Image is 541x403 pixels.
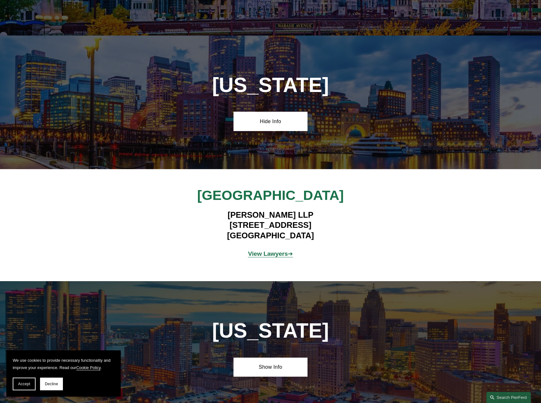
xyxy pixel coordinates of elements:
h1: [US_STATE] [196,319,345,342]
h1: [US_STATE] [178,74,363,97]
span: Accept [18,382,30,386]
section: Cookie banner [6,350,121,397]
strong: View Lawyers [248,250,288,257]
span: [GEOGRAPHIC_DATA] [197,188,344,203]
span: Decline [45,382,58,386]
span: ➔ [248,250,293,257]
a: View Lawyers➔ [248,250,293,257]
button: Decline [40,378,63,390]
a: Cookie Policy [76,365,101,370]
button: Accept [13,378,36,390]
p: We use cookies to provide necessary functionality and improve your experience. Read our . [13,357,114,371]
a: Search this site [486,392,531,403]
h4: [PERSON_NAME] LLP [STREET_ADDRESS] [GEOGRAPHIC_DATA] [178,210,363,241]
a: Hide Info [233,112,308,131]
a: Show Info [233,358,308,377]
